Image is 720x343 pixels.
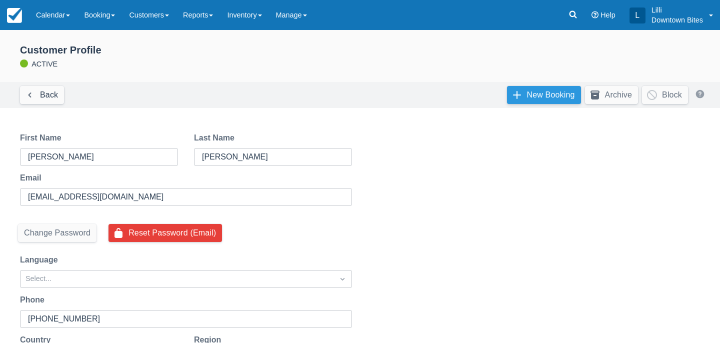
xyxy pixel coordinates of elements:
[642,86,688,104] button: Block
[7,8,22,23] img: checkfront-main-nav-mini-logo.png
[651,5,703,15] p: Lilli
[337,274,347,284] span: Dropdown icon
[8,44,712,70] div: ACTIVE
[108,224,222,242] button: Reset Password (Email)
[18,224,96,242] button: Change Password
[194,132,238,144] label: Last Name
[600,11,615,19] span: Help
[507,86,581,104] a: New Booking
[20,132,65,144] label: First Name
[20,172,45,184] label: Email
[651,15,703,25] p: Downtown Bites
[20,254,62,266] label: Language
[591,11,598,18] i: Help
[25,273,328,284] div: Select...
[629,7,645,23] div: L
[585,86,638,104] button: Archive
[20,44,712,56] div: Customer Profile
[20,294,48,306] label: Phone
[20,86,64,104] a: Back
